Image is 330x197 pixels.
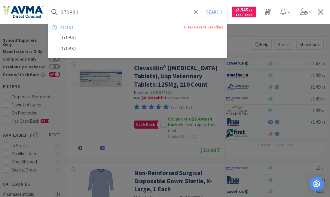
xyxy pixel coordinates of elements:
[232,4,256,20] a: $2,545.58Cash Back
[261,10,273,16] a: 15
[48,5,227,19] input: Search by item, sku, manufacturer, ingredient, size...
[236,7,253,13] span: 2,545
[236,8,237,12] span: $
[48,32,227,43] div: 070831
[202,5,227,19] button: Search
[184,25,223,30] a: Clear Recent Searches
[310,177,324,191] div: Open Intercom Messenger
[60,23,129,32] div: recent
[48,43,227,54] div: 070831
[248,8,253,12] span: . 58
[3,6,43,18] img: e4e33dab9f054f5782a47901c742baa9_102.png
[236,13,253,17] span: Cash Back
